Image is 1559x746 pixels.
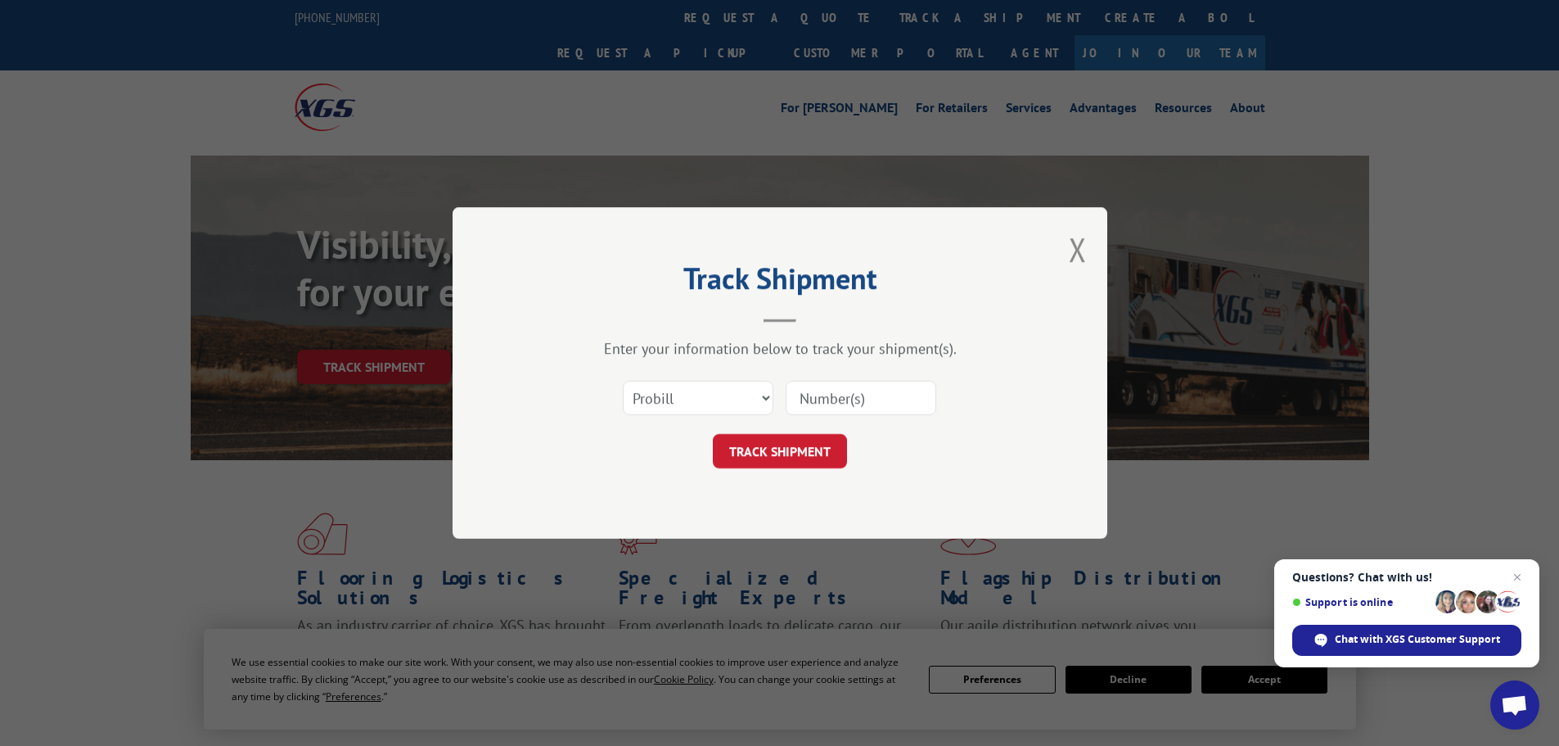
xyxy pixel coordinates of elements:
[1507,567,1527,587] span: Close chat
[713,434,847,468] button: TRACK SHIPMENT
[786,381,936,415] input: Number(s)
[1335,632,1500,647] span: Chat with XGS Customer Support
[1292,625,1521,656] div: Chat with XGS Customer Support
[1490,680,1539,730] div: Open chat
[534,267,1025,298] h2: Track Shipment
[1069,228,1087,271] button: Close modal
[1292,571,1521,584] span: Questions? Chat with us!
[1292,596,1430,608] span: Support is online
[534,339,1025,358] div: Enter your information below to track your shipment(s).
